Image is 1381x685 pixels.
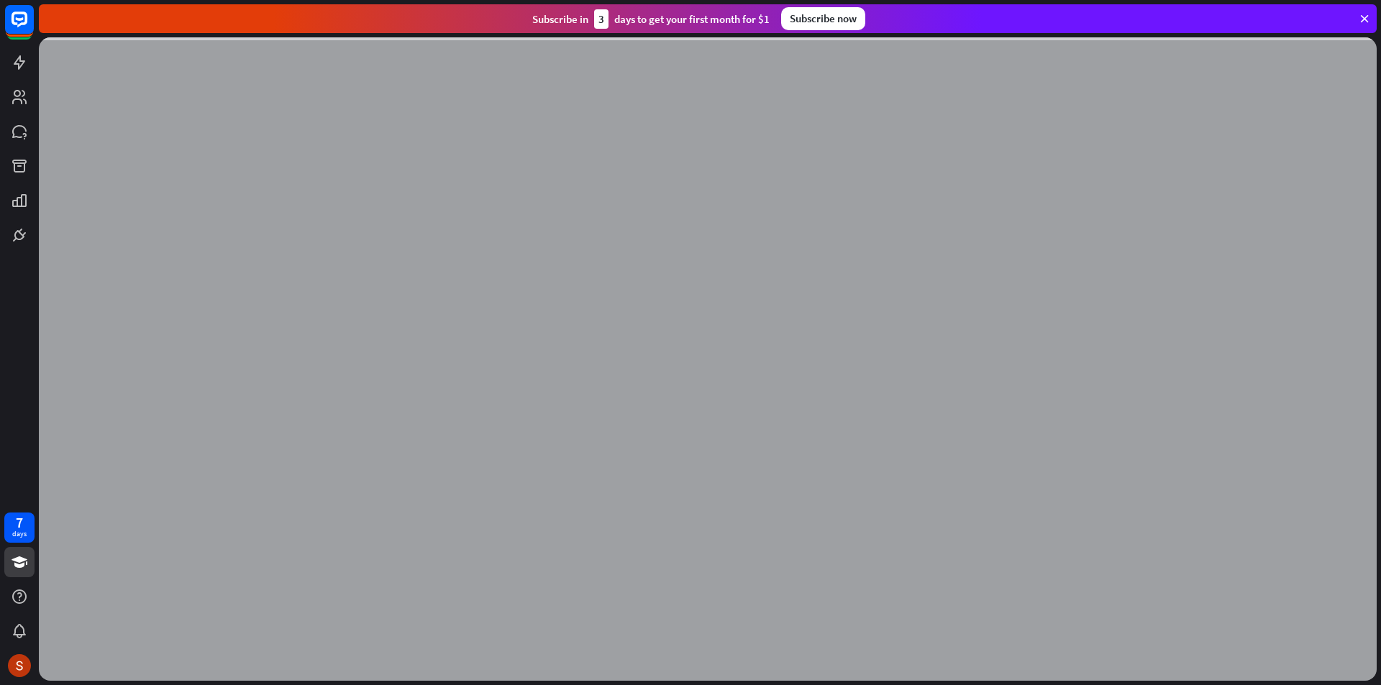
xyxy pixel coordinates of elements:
[781,7,865,30] div: Subscribe now
[16,516,23,529] div: 7
[4,512,35,543] a: 7 days
[12,529,27,539] div: days
[594,9,609,29] div: 3
[532,9,770,29] div: Subscribe in days to get your first month for $1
